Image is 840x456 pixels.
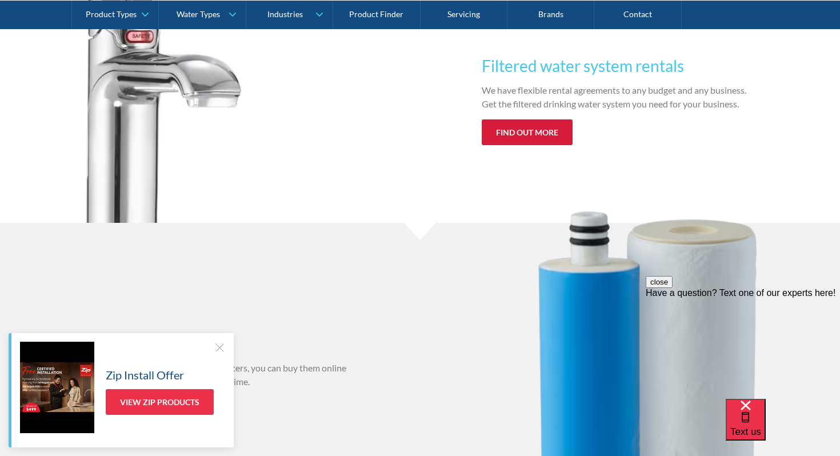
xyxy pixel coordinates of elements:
[726,399,840,456] iframe: podium webchat widget bubble
[482,54,757,78] h3: Filtered water system rentals
[177,9,220,19] div: Water Types
[646,276,840,413] iframe: podium webchat widget prompt
[20,342,94,433] img: Zip Install Offer
[482,83,757,111] p: We have flexible rental agreements to any budget and any business. Get the filtered drinking wate...
[482,119,573,145] a: Find out more
[83,331,358,355] h3: Buy filters online
[267,9,303,19] div: Industries
[86,9,137,19] div: Product Types
[106,366,184,383] h5: Zip Install Offer
[106,389,214,415] a: View Zip Products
